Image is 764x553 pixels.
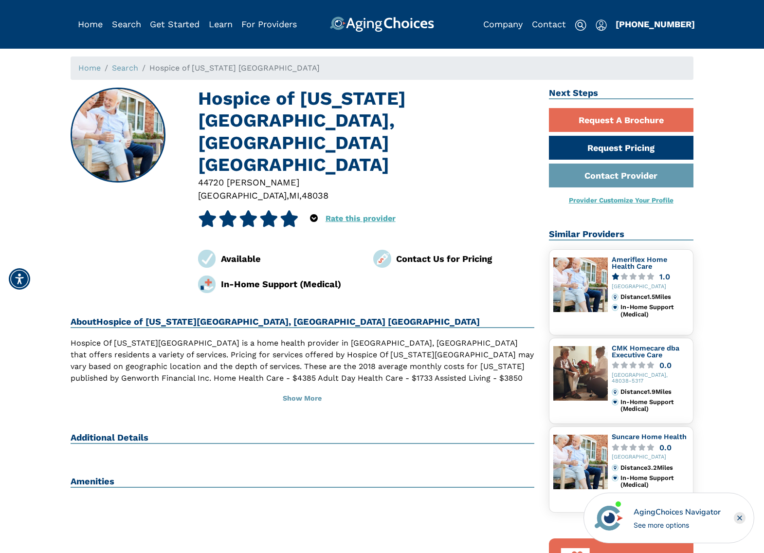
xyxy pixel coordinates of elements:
div: 44720 [PERSON_NAME] [198,176,534,189]
div: In-Home Support (Medical) [221,277,359,291]
div: AgingChoices Navigator [634,506,721,518]
img: distance.svg [612,464,618,471]
a: [PHONE_NUMBER] [616,19,695,29]
div: Popover trigger [112,17,141,32]
div: In-Home Support (Medical) [620,304,689,318]
span: , [287,190,289,201]
div: 1.0 [659,273,670,280]
div: Available [221,252,359,265]
div: [GEOGRAPHIC_DATA], 48038-5317 [612,372,690,385]
h2: About Hospice of [US_STATE][GEOGRAPHIC_DATA], [GEOGRAPHIC_DATA] [GEOGRAPHIC_DATA] [71,316,534,328]
div: See more options [634,520,721,530]
div: 48038 [302,189,328,202]
span: [GEOGRAPHIC_DATA] [198,190,287,201]
a: Provider Customize Your Profile [569,196,673,204]
h2: Next Steps [549,88,694,99]
div: Close [734,512,746,524]
span: Hospice of [US_STATE] [GEOGRAPHIC_DATA] [149,63,320,73]
a: Learn [209,19,233,29]
a: Search [112,63,138,73]
nav: breadcrumb [71,56,693,80]
div: In-Home Support (Medical) [620,399,689,413]
div: 0.0 [659,362,672,369]
h1: Hospice of [US_STATE][GEOGRAPHIC_DATA], [GEOGRAPHIC_DATA] [GEOGRAPHIC_DATA] [198,88,534,176]
img: Hospice of Michigan Clinton Township, Clinton Township MI [72,89,165,182]
a: Suncare Home Health [612,433,687,441]
a: Ameriflex Home Health Care [612,256,667,270]
a: Home [78,63,101,73]
button: Show More [71,388,534,409]
img: primary.svg [612,399,618,406]
p: Hospice Of [US_STATE][GEOGRAPHIC_DATA] is a home health provider in [GEOGRAPHIC_DATA], [GEOGRAPHI... [71,337,534,407]
a: For Providers [241,19,297,29]
div: Accessibility Menu [9,268,30,290]
a: CMK Homecare dba Executive Care [612,344,679,359]
a: Company [483,19,523,29]
div: Distance 3.2 Miles [620,464,689,471]
div: Contact Us for Pricing [396,252,534,265]
a: 0.0 [612,444,690,451]
h2: Additional Details [71,432,534,444]
a: Search [112,19,141,29]
img: search-icon.svg [575,19,586,31]
img: avatar [592,501,625,535]
img: user-icon.svg [596,19,607,31]
img: distance.svg [612,388,618,395]
img: distance.svg [612,294,618,300]
div: Popover trigger [310,210,318,227]
div: 0.0 [659,444,672,451]
a: Contact [532,19,566,29]
span: , [299,190,302,201]
div: [GEOGRAPHIC_DATA] [612,454,690,461]
div: Distance 1.5 Miles [620,294,689,300]
img: primary.svg [612,304,618,311]
div: Popover trigger [596,17,607,32]
a: 1.0 [612,273,690,280]
div: [GEOGRAPHIC_DATA] [612,284,690,290]
div: Distance 1.9 Miles [620,388,689,395]
a: Contact Provider [549,164,694,187]
h2: Amenities [71,476,534,488]
a: 0.0 [612,362,690,369]
a: Rate this provider [326,214,396,223]
span: MI [289,190,299,201]
a: Request Pricing [549,136,694,160]
a: Get Started [150,19,200,29]
a: Home [78,19,103,29]
img: AgingChoices [330,17,434,32]
h2: Similar Providers [549,229,694,240]
div: In-Home Support (Medical) [620,475,689,489]
a: Request A Brochure [549,108,694,132]
img: primary.svg [612,475,618,481]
